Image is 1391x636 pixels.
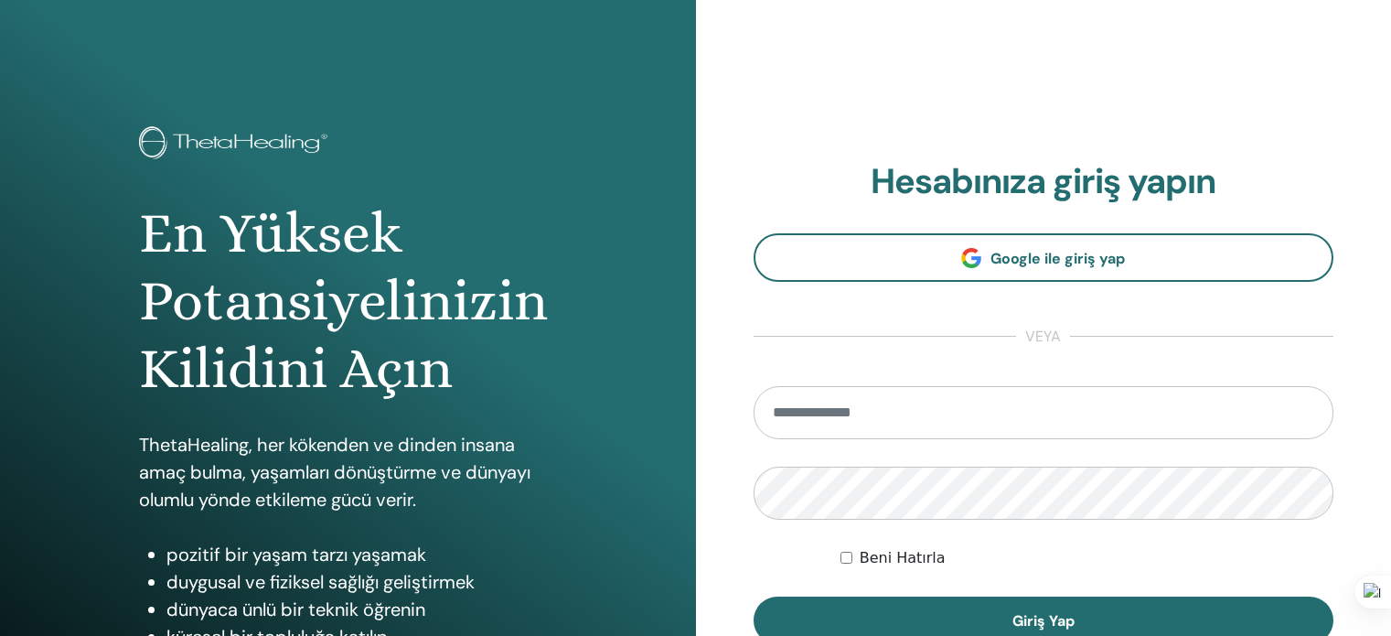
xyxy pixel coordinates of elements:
span: Google ile giriş yap [990,249,1125,268]
span: veya [1016,326,1070,348]
label: Beni Hatırla [860,547,946,569]
div: Keep me authenticated indefinitely or until I manually logout [840,547,1333,569]
a: Google ile giriş yap [754,233,1334,282]
li: pozitif bir yaşam tarzı yaşamak [166,541,557,568]
p: ThetaHealing, her kökenden ve dinden insana amaç bulma, yaşamları dönüştürme ve dünyayı olumlu yö... [139,431,557,513]
li: duygusal ve fiziksel sağlığı geliştirmek [166,568,557,596]
h2: Hesabınıza giriş yapın [754,161,1334,203]
li: dünyaca ünlü bir teknik öğrenin [166,596,557,623]
h1: En Yüksek Potansiyelinizin Kilidini Açın [139,199,557,404]
span: Giriş Yap [1012,611,1075,631]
